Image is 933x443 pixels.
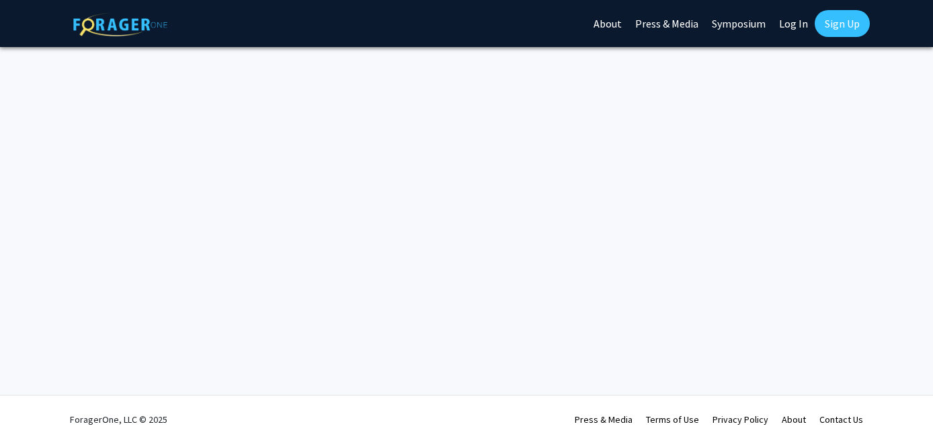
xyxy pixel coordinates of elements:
a: Press & Media [575,413,633,426]
a: Contact Us [819,413,863,426]
img: ForagerOne Logo [73,13,167,36]
a: About [782,413,806,426]
a: Privacy Policy [713,413,768,426]
a: Sign Up [815,10,870,37]
div: ForagerOne, LLC © 2025 [70,396,167,443]
a: Terms of Use [646,413,699,426]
